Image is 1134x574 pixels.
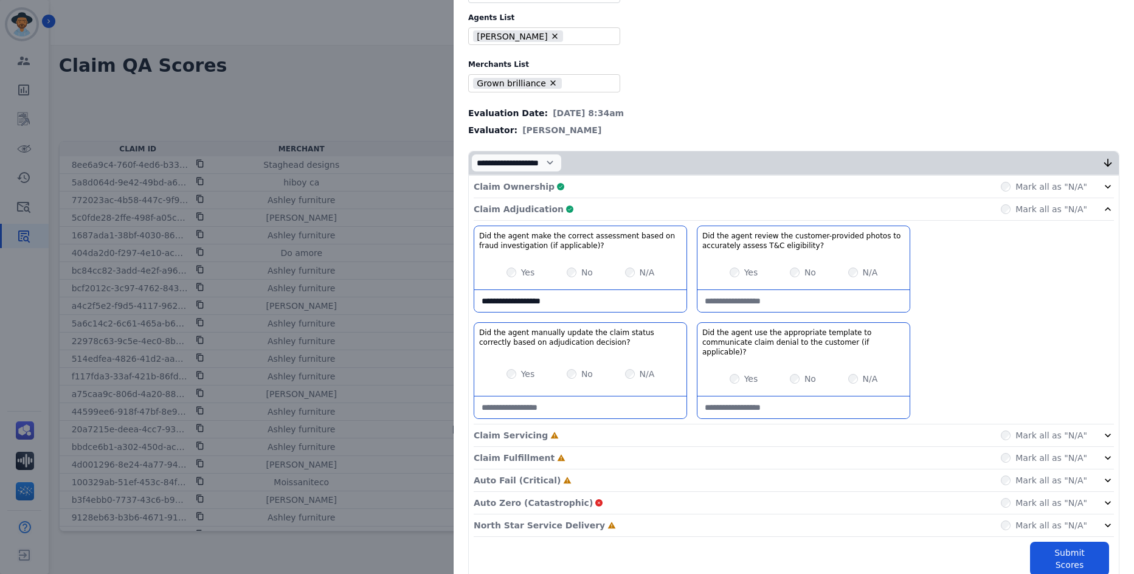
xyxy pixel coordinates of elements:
[1015,497,1087,509] label: Mark all as "N/A"
[471,29,612,44] ul: selected options
[474,452,555,464] p: Claim Fulfillment
[548,78,558,88] button: Remove Grown brilliance
[468,60,1119,69] label: Merchants List
[468,13,1119,22] label: Agents List
[474,203,564,215] p: Claim Adjudication
[474,181,555,193] p: Claim Ownership
[522,124,601,136] span: [PERSON_NAME]
[521,266,535,278] label: Yes
[581,266,593,278] label: No
[553,107,624,119] span: [DATE] 8:34am
[474,497,593,509] p: Auto Zero (Catastrophic)
[468,124,1119,136] div: Evaluator:
[474,519,605,531] p: North Star Service Delivery
[1015,474,1087,486] label: Mark all as "N/A"
[804,266,816,278] label: No
[1015,203,1087,215] label: Mark all as "N/A"
[468,107,1119,119] div: Evaluation Date:
[1015,519,1087,531] label: Mark all as "N/A"
[521,368,535,380] label: Yes
[744,373,758,385] label: Yes
[702,328,905,357] h3: Did the agent use the appropriate template to communicate claim denial to the customer (if applic...
[474,474,561,486] p: Auto Fail (Critical)
[1015,181,1087,193] label: Mark all as "N/A"
[473,78,562,89] li: Grown brilliance
[550,32,559,41] button: Remove Jasmyn Torres
[863,266,878,278] label: N/A
[581,368,593,380] label: No
[473,30,564,42] li: [PERSON_NAME]
[863,373,878,385] label: N/A
[1015,429,1087,441] label: Mark all as "N/A"
[479,328,682,347] h3: Did the agent manually update the claim status correctly based on adjudication decision?
[479,231,682,251] h3: Did the agent make the correct assessment based on fraud investigation (if applicable)?
[804,373,816,385] label: No
[471,76,612,91] ul: selected options
[640,368,655,380] label: N/A
[744,266,758,278] label: Yes
[1015,452,1087,464] label: Mark all as "N/A"
[474,429,548,441] p: Claim Servicing
[640,266,655,278] label: N/A
[702,231,905,251] h3: Did the agent review the customer-provided photos to accurately assess T&C eligibility?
